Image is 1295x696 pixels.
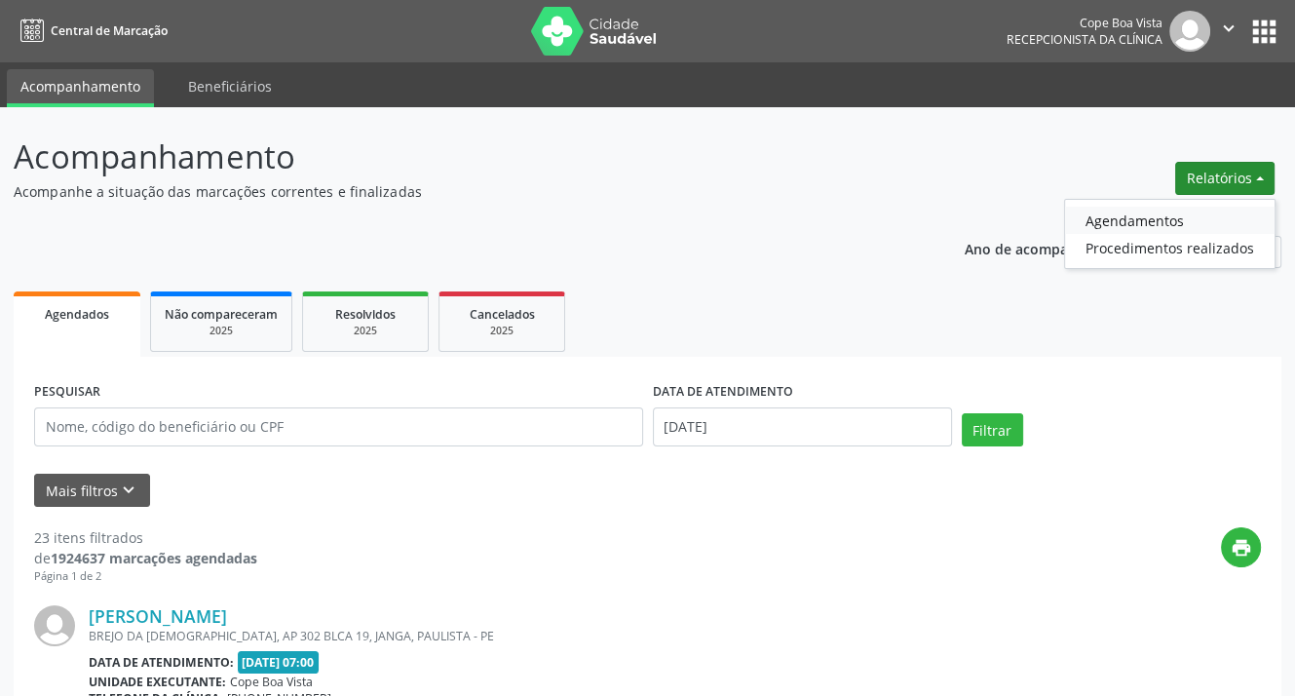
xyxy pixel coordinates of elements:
[453,324,551,338] div: 2025
[51,549,257,567] strong: 1924637 marcações agendadas
[1065,207,1275,234] a: Agendamentos
[165,324,278,338] div: 2025
[1064,199,1276,269] ul: Relatórios
[45,306,109,323] span: Agendados
[1007,31,1162,48] span: Recepcionista da clínica
[1007,15,1162,31] div: Cope Boa Vista
[51,22,168,39] span: Central de Marcação
[1065,234,1275,261] a: Procedimentos realizados
[165,306,278,323] span: Não compareceram
[1210,11,1247,52] button: 
[1221,527,1261,567] button: print
[14,133,901,181] p: Acompanhamento
[653,407,952,446] input: Selecione um intervalo
[470,306,535,323] span: Cancelados
[14,15,168,47] a: Central de Marcação
[1169,11,1210,52] img: img
[34,474,150,508] button: Mais filtroskeyboard_arrow_down
[1175,162,1275,195] button: Relatórios
[653,377,793,407] label: DATA DE ATENDIMENTO
[1247,15,1281,49] button: apps
[1218,18,1239,39] i: 
[14,181,901,202] p: Acompanhe a situação das marcações correntes e finalizadas
[34,527,257,548] div: 23 itens filtrados
[7,69,154,107] a: Acompanhamento
[118,480,139,501] i: keyboard_arrow_down
[174,69,286,103] a: Beneficiários
[335,306,396,323] span: Resolvidos
[34,548,257,568] div: de
[34,605,75,646] img: img
[962,413,1023,446] button: Filtrar
[89,605,227,627] a: [PERSON_NAME]
[89,674,226,690] b: Unidade executante:
[89,628,969,644] div: BREJO DA [DEMOGRAPHIC_DATA], AP 302 BLCA 19, JANGA, PAULISTA - PE
[965,236,1137,260] p: Ano de acompanhamento
[1231,537,1252,559] i: print
[238,651,320,674] span: [DATE] 07:00
[89,654,234,671] b: Data de atendimento:
[34,377,100,407] label: PESQUISAR
[34,407,643,446] input: Nome, código do beneficiário ou CPF
[34,568,257,585] div: Página 1 de 2
[317,324,414,338] div: 2025
[230,674,313,690] span: Cope Boa Vista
